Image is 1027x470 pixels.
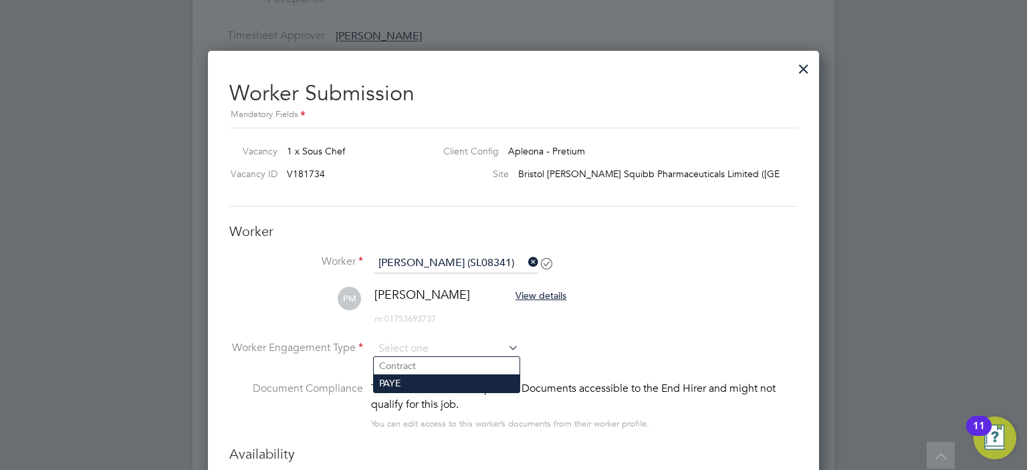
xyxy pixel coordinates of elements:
span: Bristol [PERSON_NAME] Squibb Pharmaceuticals Limited ([GEOGRAPHIC_DATA])- Ca… [518,168,890,180]
label: Vacancy [224,145,277,157]
h3: Availability [229,445,798,463]
label: Vacancy ID [224,168,277,180]
div: This worker has no Compliance Documents accessible to the End Hirer and might not qualify for thi... [371,380,798,413]
button: Open Resource Center, 11 new notifications [974,417,1016,459]
div: 11 [973,426,985,443]
label: Worker [229,255,363,269]
span: m: [374,313,384,324]
div: Mandatory Fields [229,108,798,122]
span: View details [516,289,566,302]
span: V181734 [287,168,325,180]
span: Apleona - Pretium [508,145,585,157]
label: Client Config [433,145,499,157]
label: Site [433,168,509,180]
div: You can edit access to this worker’s documents from their worker profile. [371,416,649,432]
span: 01753693737 [374,313,436,324]
span: [PERSON_NAME] [374,287,470,302]
span: PM [338,287,361,310]
h3: Worker [229,223,798,240]
input: Select one [374,339,519,359]
h2: Worker Submission [229,70,798,122]
li: Contract [374,357,520,374]
input: Search for... [374,253,539,273]
label: Worker Engagement Type [229,341,363,355]
li: PAYE [374,374,520,392]
label: Document Compliance [229,380,363,429]
span: 1 x Sous Chef [287,145,345,157]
